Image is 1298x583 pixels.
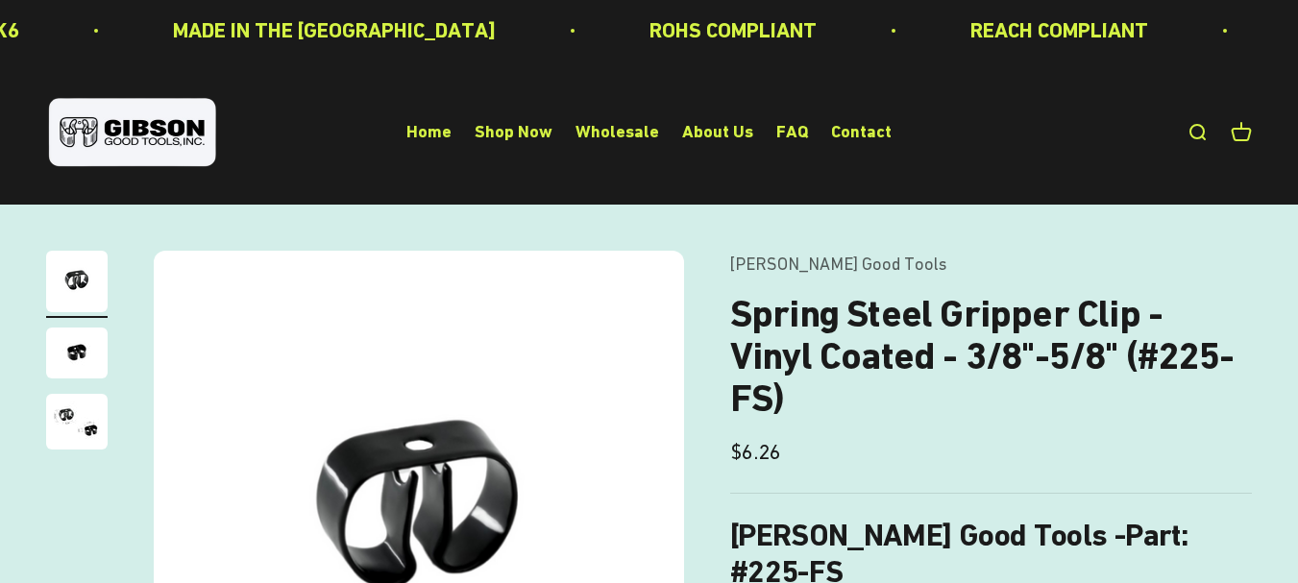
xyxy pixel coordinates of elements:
[46,251,108,312] img: Gripper clip, made & shipped from the USA!
[648,13,815,47] p: ROHS COMPLIANT
[406,122,452,142] a: Home
[831,122,892,142] a: Contact
[730,517,1181,553] b: [PERSON_NAME] Good Tools -
[730,293,1252,420] h1: Spring Steel Gripper Clip - Vinyl Coated - 3/8"-5/8" (#225-FS)
[968,13,1146,47] p: REACH COMPLIANT
[171,13,494,47] p: MADE IN THE [GEOGRAPHIC_DATA]
[46,394,108,449] img: close up of a spring steel gripper clip, tool clip, durable, secure holding, Excellent corrosion ...
[46,394,108,455] button: Go to item 3
[1125,517,1180,553] span: Part
[46,328,108,378] img: close up of a spring steel gripper clip, tool clip, durable, secure holding, Excellent corrosion ...
[475,122,552,142] a: Shop Now
[46,251,108,318] button: Go to item 1
[776,122,808,142] a: FAQ
[576,122,659,142] a: Wholesale
[46,328,108,384] button: Go to item 2
[730,254,946,274] a: [PERSON_NAME] Good Tools
[730,435,781,469] sale-price: $6.26
[682,122,753,142] a: About Us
